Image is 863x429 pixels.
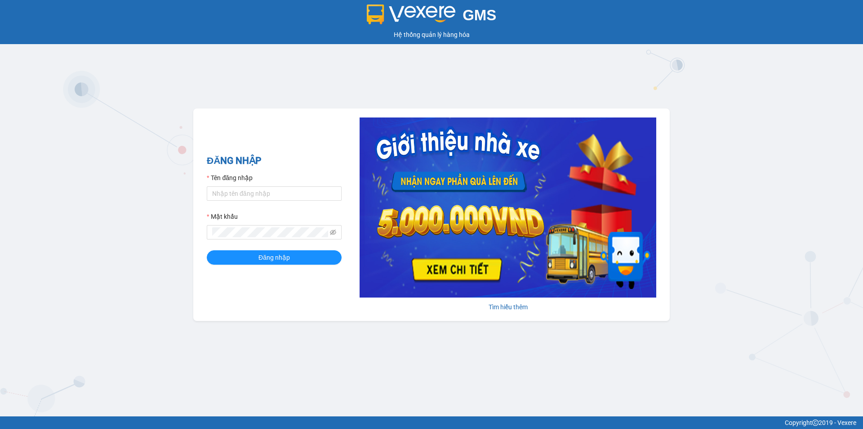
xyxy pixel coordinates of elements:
span: GMS [463,7,496,23]
div: Copyright 2019 - Vexere [7,418,856,428]
a: GMS [367,14,497,21]
span: copyright [812,420,819,426]
input: Tên đăng nhập [207,186,342,201]
label: Mật khẩu [207,212,238,221]
h2: ĐĂNG NHẬP [207,154,342,168]
img: logo 2 [367,5,456,24]
span: Đăng nhập [258,253,290,262]
div: Tìm hiểu thêm [360,302,656,312]
input: Mật khẩu [212,227,328,237]
button: Đăng nhập [207,250,342,265]
span: eye-invisible [330,229,336,235]
label: Tên đăng nhập [207,173,253,183]
img: banner-0 [360,117,656,298]
div: Hệ thống quản lý hàng hóa [2,30,861,40]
